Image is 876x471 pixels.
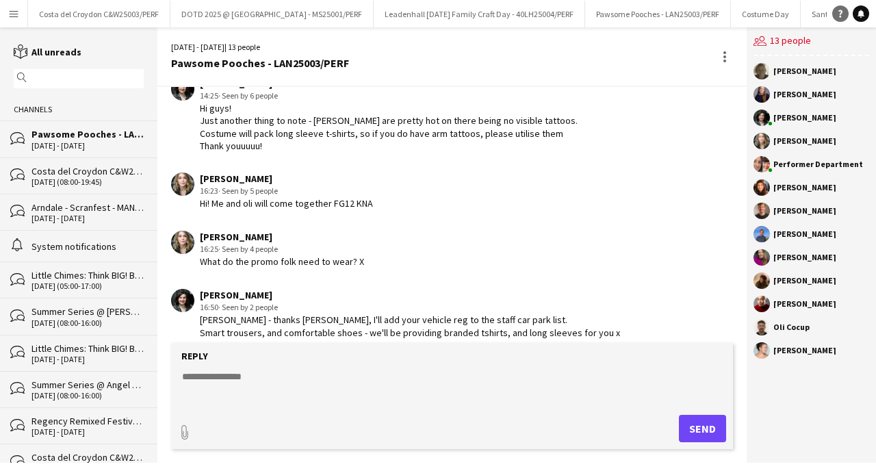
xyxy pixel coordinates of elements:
[181,350,208,362] label: Reply
[200,185,373,197] div: 16:23
[31,177,144,187] div: [DATE] (08:00-19:45)
[773,160,863,168] div: Performer Department
[31,391,144,400] div: [DATE] (08:00-16:00)
[31,318,144,328] div: [DATE] (08:00-16:00)
[773,230,836,238] div: [PERSON_NAME]
[200,90,578,102] div: 14:25
[31,379,144,391] div: Summer Series @ Angel Egg Soliders
[31,451,144,463] div: Costa del Croydon C&W25003/PERF
[200,301,620,314] div: 16:50
[753,27,869,56] div: 13 people
[31,165,144,177] div: Costa del Croydon C&W25003/PERF BINGO on the BEACH
[218,302,278,312] span: · Seen by 2 people
[14,46,81,58] a: All unreads
[170,1,374,27] button: DOTD 2025 @ [GEOGRAPHIC_DATA] - MS25001/PERF
[31,427,144,437] div: [DATE] - [DATE]
[218,90,278,101] span: · Seen by 6 people
[773,137,836,145] div: [PERSON_NAME]
[31,342,144,355] div: Little Chimes: Think BIG! BWCH25003/PERF
[31,415,144,427] div: Regency Remixed Festival Place FP25002/PERF
[200,102,578,152] div: Hi guys! Just another thing to note - [PERSON_NAME] are pretty hot on there being no visible tatt...
[31,201,144,214] div: Arndale - Scranfest - MAN25003/PERF
[31,281,144,291] div: [DATE] (05:00-17:00)
[773,323,810,331] div: Oli Cocup
[171,57,349,69] div: Pawsome Pooches - LAN25003/PERF
[200,255,364,268] div: What do the promo folk need to wear? X
[31,269,144,281] div: Little Chimes: Think BIG! BWCH25003/PERF
[200,314,620,338] div: [PERSON_NAME] - thanks [PERSON_NAME], I'll add your vehicle reg to the staff car park list. Smart...
[200,197,373,209] div: Hi! Me and oli will come together FG12 KNA
[31,128,144,140] div: Pawsome Pooches - LAN25003/PERF
[374,1,585,27] button: Leadenhall [DATE] Family Craft Day - 40LH25004/PERF
[200,289,620,301] div: [PERSON_NAME]
[773,346,836,355] div: [PERSON_NAME]
[218,186,278,196] span: · Seen by 5 people
[773,277,836,285] div: [PERSON_NAME]
[31,214,144,223] div: [DATE] - [DATE]
[31,355,144,364] div: [DATE] - [DATE]
[31,305,144,318] div: Summer Series @ [PERSON_NAME] & Wingz
[200,243,364,255] div: 16:25
[31,141,144,151] div: [DATE] - [DATE]
[200,231,364,243] div: [PERSON_NAME]
[773,67,836,75] div: [PERSON_NAME]
[585,1,731,27] button: Pawsome Pooches - LAN25003/PERF
[773,300,836,308] div: [PERSON_NAME]
[773,253,836,262] div: [PERSON_NAME]
[679,415,726,442] button: Send
[171,41,349,53] div: [DATE] - [DATE] | 13 people
[200,173,373,185] div: [PERSON_NAME]
[773,90,836,99] div: [PERSON_NAME]
[731,1,801,27] button: Costume Day
[773,114,836,122] div: [PERSON_NAME]
[218,244,278,254] span: · Seen by 4 people
[28,1,170,27] button: Costa del Croydon C&W25003/PERF
[31,240,144,253] div: System notifications
[773,207,836,215] div: [PERSON_NAME]
[773,183,836,192] div: [PERSON_NAME]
